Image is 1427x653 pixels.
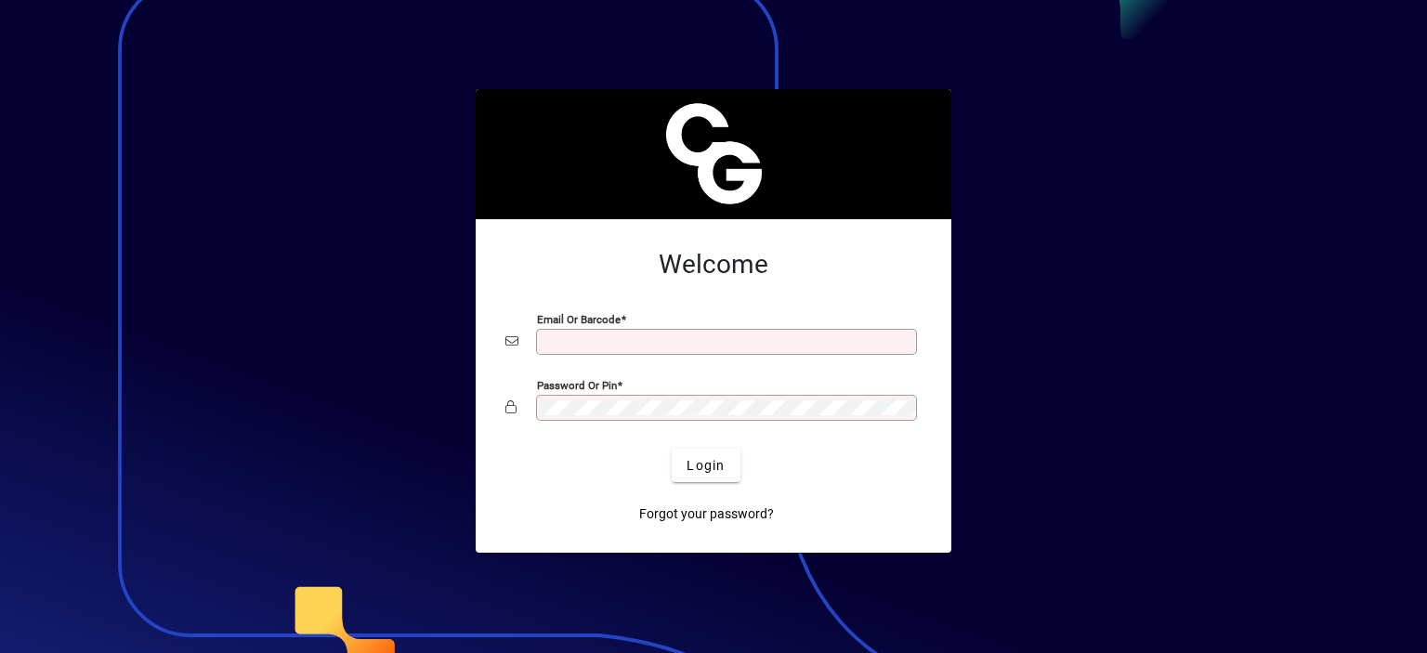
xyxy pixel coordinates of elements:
[639,504,774,524] span: Forgot your password?
[537,313,621,326] mat-label: Email or Barcode
[537,379,617,392] mat-label: Password or Pin
[632,497,781,530] a: Forgot your password?
[672,449,740,482] button: Login
[687,456,725,476] span: Login
[505,249,922,281] h2: Welcome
